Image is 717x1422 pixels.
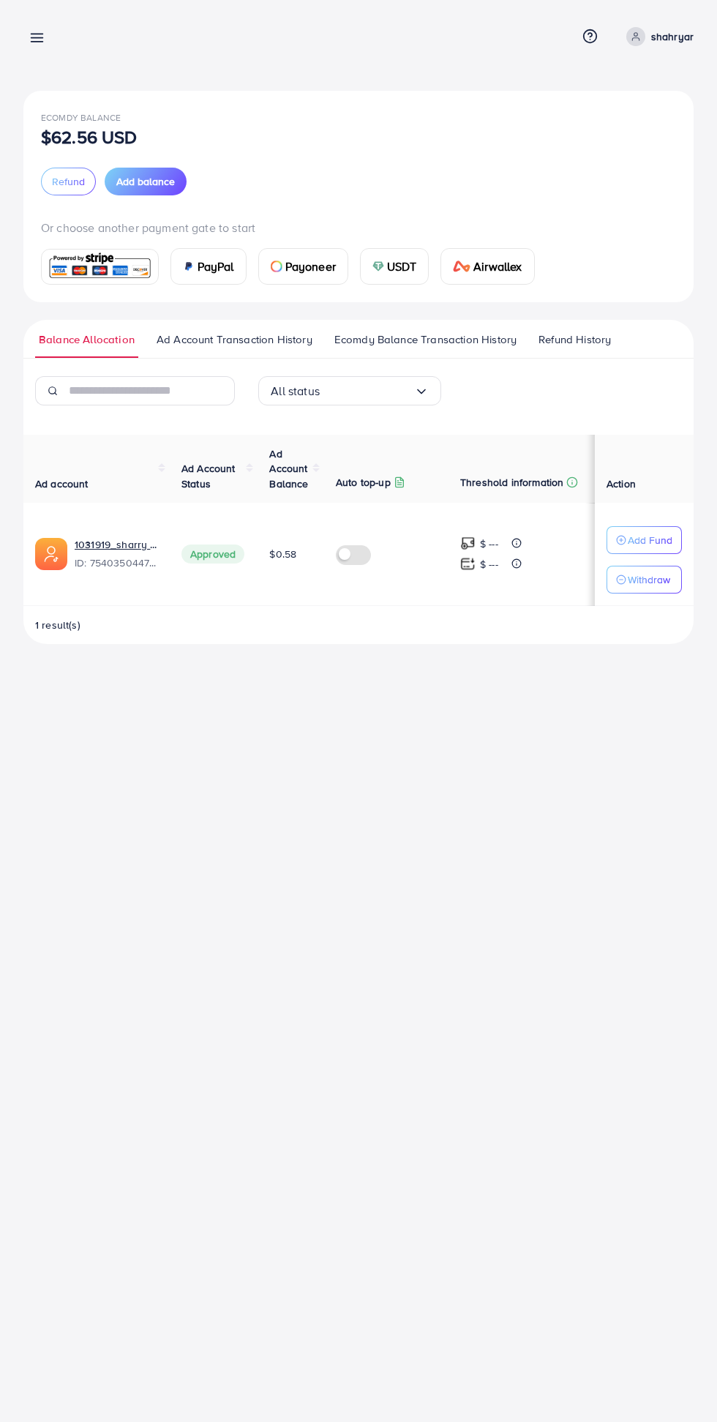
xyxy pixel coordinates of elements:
p: $ --- [480,555,498,573]
p: Auto top-up [336,474,391,491]
img: card [46,251,154,282]
span: $0.58 [269,547,296,561]
span: ID: 7540350447681863698 [75,555,158,570]
a: cardPayPal [170,248,247,285]
span: Ad Account Transaction History [157,332,312,348]
span: Ad Account Balance [269,446,308,491]
img: card [183,261,195,272]
button: Add balance [105,168,187,195]
img: top-up amount [460,536,476,551]
a: shahryar [620,27,694,46]
span: PayPal [198,258,234,275]
input: Search for option [320,380,414,403]
img: ic-ads-acc.e4c84228.svg [35,538,67,570]
button: Withdraw [607,566,682,594]
div: <span class='underline'>1031919_sharry mughal_1755624852344</span></br>7540350447681863698 [75,537,158,571]
a: cardUSDT [360,248,429,285]
span: Refund History [538,332,611,348]
a: 1031919_sharry mughal_1755624852344 [75,537,158,552]
img: top-up amount [460,556,476,572]
span: 1 result(s) [35,618,80,632]
span: Ecomdy Balance [41,111,121,124]
img: card [271,261,282,272]
span: Airwallex [473,258,522,275]
span: Payoneer [285,258,336,275]
span: Approved [181,545,244,564]
p: shahryar [651,28,694,45]
span: Refund [52,174,85,189]
span: Add balance [116,174,175,189]
span: Ad account [35,476,89,491]
p: Add Fund [628,531,672,549]
div: Search for option [258,376,441,405]
p: $62.56 USD [41,128,138,146]
span: Action [607,476,636,491]
span: Ecomdy Balance Transaction History [334,332,517,348]
img: card [372,261,384,272]
span: USDT [387,258,417,275]
p: Threshold information [460,474,563,491]
button: Refund [41,168,96,195]
a: cardAirwallex [440,248,534,285]
span: All status [271,380,320,403]
span: Ad Account Status [181,461,236,490]
button: Add Fund [607,526,682,554]
p: Withdraw [628,571,670,588]
p: $ --- [480,535,498,553]
p: Or choose another payment gate to start [41,219,676,236]
span: Balance Allocation [39,332,135,348]
a: card [41,249,159,285]
a: cardPayoneer [258,248,348,285]
img: card [453,261,470,272]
